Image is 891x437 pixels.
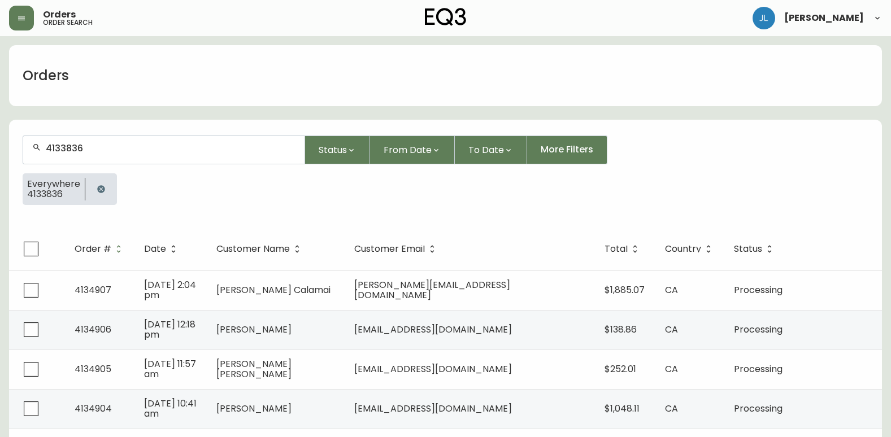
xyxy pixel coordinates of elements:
button: From Date [370,136,455,164]
span: [PERSON_NAME] [784,14,864,23]
span: [EMAIL_ADDRESS][DOMAIN_NAME] [354,323,512,336]
span: [PERSON_NAME] Calamai [216,283,331,296]
span: [DATE] 11:57 am [144,357,196,381]
span: Processing [734,402,783,415]
span: Orders [43,10,76,19]
span: Status [734,246,762,252]
span: [DATE] 10:41 am [144,397,197,420]
span: [PERSON_NAME] [216,323,292,336]
h5: order search [43,19,93,26]
span: [DATE] 12:18 pm [144,318,195,341]
span: 4134906 [75,323,111,336]
span: $1,885.07 [605,283,645,296]
span: 4134904 [75,402,112,415]
span: Country [665,244,716,254]
span: CA [665,362,678,375]
span: Status [734,244,777,254]
span: Date [144,246,166,252]
span: Customer Name [216,244,305,254]
span: $138.86 [605,323,637,336]
img: 1c9c23e2a847dab86f8017579b61559c [753,7,775,29]
span: $252.01 [605,362,636,375]
span: Customer Email [354,244,440,254]
button: More Filters [527,136,607,164]
span: Order # [75,244,126,254]
span: More Filters [541,143,593,156]
span: [EMAIL_ADDRESS][DOMAIN_NAME] [354,402,512,415]
span: To Date [468,143,504,157]
span: [PERSON_NAME][EMAIL_ADDRESS][DOMAIN_NAME] [354,278,510,301]
span: Processing [734,362,783,375]
span: Processing [734,323,783,336]
span: 4133836 [27,189,80,199]
span: [PERSON_NAME] [216,402,292,415]
span: Order # [75,246,111,252]
img: logo [425,8,467,26]
h1: Orders [23,66,69,85]
span: 4134907 [75,283,111,296]
span: Customer Name [216,246,290,252]
span: Total [605,246,628,252]
button: To Date [455,136,527,164]
span: [DATE] 2:04 pm [144,278,196,301]
span: From Date [384,143,432,157]
span: Country [665,246,701,252]
input: Search [46,143,295,154]
span: 4134905 [75,362,111,375]
span: Total [605,244,642,254]
span: CA [665,323,678,336]
span: [EMAIL_ADDRESS][DOMAIN_NAME] [354,362,512,375]
span: CA [665,402,678,415]
button: Status [305,136,370,164]
span: CA [665,283,678,296]
span: $1,048.11 [605,402,640,415]
span: Customer Email [354,246,425,252]
span: Processing [734,283,783,296]
span: [PERSON_NAME] [PERSON_NAME] [216,357,292,381]
span: Date [144,244,181,254]
span: Everywhere [27,179,80,189]
span: Status [319,143,347,157]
